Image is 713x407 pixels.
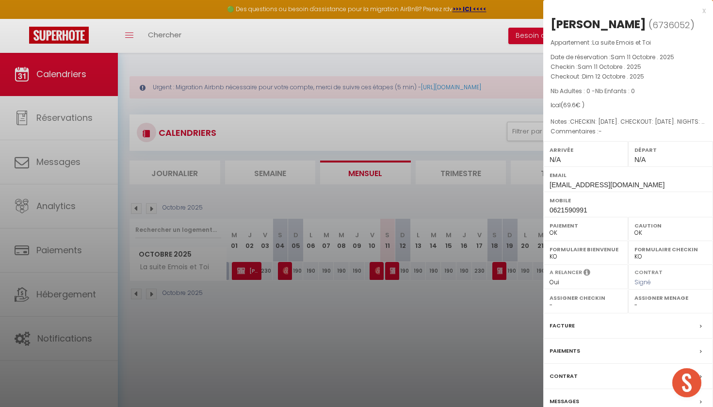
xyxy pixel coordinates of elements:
[634,268,663,275] label: Contrat
[599,127,602,135] span: -
[550,371,578,381] label: Contrat
[551,38,706,48] p: Appartement :
[595,87,635,95] span: Nb Enfants : 0
[611,53,674,61] span: Sam 11 Octobre . 2025
[551,52,706,62] p: Date de réservation :
[634,156,646,163] span: N/A
[551,117,706,127] p: Notes :
[578,63,641,71] span: Sam 11 Octobre . 2025
[582,72,644,81] span: Dim 12 Octobre . 2025
[551,127,706,136] p: Commentaires :
[634,278,651,286] span: Signé
[550,244,622,254] label: Formulaire Bienvenue
[550,396,579,407] label: Messages
[550,293,622,303] label: Assigner Checkin
[634,244,707,254] label: Formulaire Checkin
[550,170,707,180] label: Email
[551,16,646,32] div: [PERSON_NAME]
[551,87,635,95] span: Nb Adultes : 0 -
[550,181,664,189] span: [EMAIL_ADDRESS][DOMAIN_NAME]
[592,38,651,47] span: La suite Emois et Toi
[550,195,707,205] label: Mobile
[550,145,622,155] label: Arrivée
[550,321,575,331] label: Facture
[543,5,706,16] div: x
[561,101,584,109] span: ( € )
[550,206,587,214] span: 0621590991
[652,19,690,31] span: 6736052
[634,293,707,303] label: Assigner Menage
[550,268,582,277] label: A relancer
[551,62,706,72] p: Checkin :
[550,346,580,356] label: Paiements
[648,18,695,32] span: ( )
[550,156,561,163] span: N/A
[634,145,707,155] label: Départ
[634,221,707,230] label: Caution
[551,72,706,81] p: Checkout :
[551,101,706,110] div: Ical
[583,268,590,279] i: Sélectionner OUI si vous souhaiter envoyer les séquences de messages post-checkout
[550,221,622,230] label: Paiement
[563,101,576,109] span: 69.6
[672,368,701,397] div: Ouvrir le chat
